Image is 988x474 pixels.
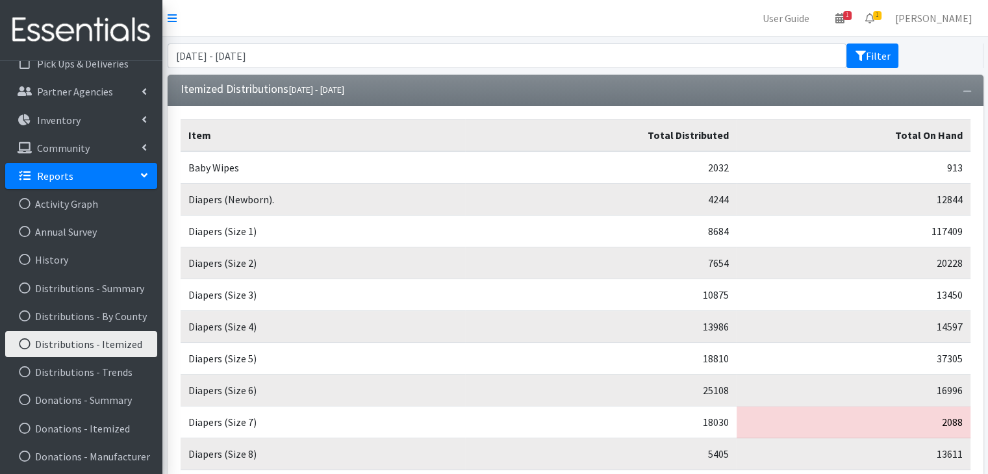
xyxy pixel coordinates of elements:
[737,311,970,343] td: 14597
[5,416,157,442] a: Donations - Itemized
[737,438,970,470] td: 13611
[5,247,157,273] a: History
[5,8,157,52] img: HumanEssentials
[5,303,157,329] a: Distributions - By County
[5,275,157,301] a: Distributions - Summary
[737,184,970,216] td: 12844
[5,107,157,133] a: Inventory
[885,5,983,31] a: [PERSON_NAME]
[181,247,465,279] td: Diapers (Size 2)
[181,279,465,311] td: Diapers (Size 3)
[181,216,465,247] td: Diapers (Size 1)
[5,191,157,217] a: Activity Graph
[465,151,737,184] td: 2032
[37,114,81,127] p: Inventory
[855,5,885,31] a: 1
[465,216,737,247] td: 8684
[465,375,737,406] td: 25108
[181,406,465,438] td: Diapers (Size 7)
[5,51,157,77] a: Pick Ups & Deliveries
[5,359,157,385] a: Distributions - Trends
[5,387,157,413] a: Donations - Summary
[37,85,113,98] p: Partner Agencies
[288,84,344,95] small: [DATE] - [DATE]
[37,142,90,155] p: Community
[5,331,157,357] a: Distributions - Itemized
[181,311,465,343] td: Diapers (Size 4)
[465,343,737,375] td: 18810
[465,311,737,343] td: 13986
[465,279,737,311] td: 10875
[168,44,847,68] input: January 1, 2011 - December 31, 2011
[465,406,737,438] td: 18030
[737,247,970,279] td: 20228
[843,11,852,20] span: 1
[825,5,855,31] a: 1
[5,135,157,161] a: Community
[5,219,157,245] a: Annual Survey
[181,343,465,375] td: Diapers (Size 5)
[737,375,970,406] td: 16996
[737,406,970,438] td: 2088
[181,119,465,152] th: Item
[465,184,737,216] td: 4244
[465,247,737,279] td: 7654
[37,57,129,70] p: Pick Ups & Deliveries
[5,443,157,469] a: Donations - Manufacturer
[846,44,898,68] button: Filter
[737,343,970,375] td: 37305
[465,119,737,152] th: Total Distributed
[737,119,970,152] th: Total On Hand
[181,438,465,470] td: Diapers (Size 8)
[5,79,157,105] a: Partner Agencies
[737,151,970,184] td: 913
[737,279,970,311] td: 13450
[181,82,344,96] h3: Itemized Distributions
[181,151,465,184] td: Baby Wipes
[5,163,157,189] a: Reports
[873,11,881,20] span: 1
[181,184,465,216] td: Diapers (Newborn).
[752,5,820,31] a: User Guide
[181,375,465,406] td: Diapers (Size 6)
[37,169,73,182] p: Reports
[737,216,970,247] td: 117409
[465,438,737,470] td: 5405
